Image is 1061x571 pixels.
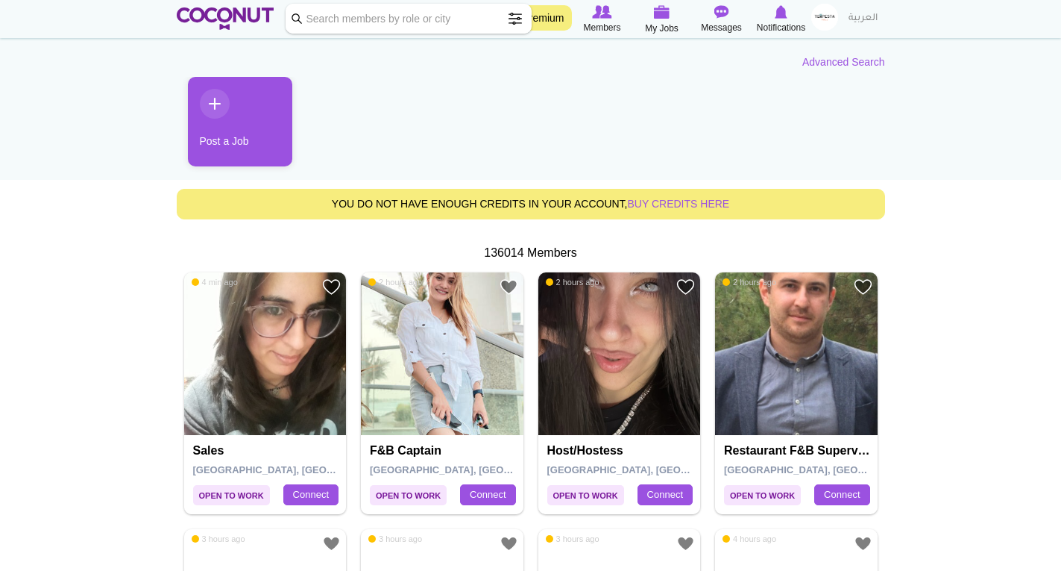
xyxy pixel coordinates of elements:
[701,20,742,35] span: Messages
[676,534,695,553] a: Add to Favourites
[637,484,693,505] a: Connect
[645,21,679,36] span: My Jobs
[724,444,872,458] h4: Restaurant F&B Supervisor
[676,278,695,296] a: Add to Favourites
[193,444,341,458] h4: Sales
[632,4,692,36] a: My Jobs My Jobs
[722,534,776,544] span: 4 hours ago
[802,54,885,69] a: Advanced Search
[370,485,447,505] span: Open to Work
[724,485,801,505] span: Open to Work
[193,464,406,475] span: [GEOGRAPHIC_DATA], [GEOGRAPHIC_DATA]
[546,277,599,287] span: 2 hours ago
[192,277,238,287] span: 4 min ago
[192,534,245,544] span: 3 hours ago
[573,4,632,35] a: Browse Members Members
[188,77,292,166] a: Post a Job
[547,444,696,458] h4: Host/Hostess
[814,484,869,505] a: Connect
[752,4,811,35] a: Notifications Notifications
[775,5,787,19] img: Notifications
[757,20,805,35] span: Notifications
[547,485,624,505] span: Open to Work
[286,4,532,34] input: Search members by role or city
[724,464,936,475] span: [GEOGRAPHIC_DATA], [GEOGRAPHIC_DATA]
[177,77,281,178] li: 1 / 1
[854,534,872,553] a: Add to Favourites
[368,534,422,544] span: 3 hours ago
[322,278,341,296] a: Add to Favourites
[583,20,620,35] span: Members
[498,5,572,31] a: Go Premium
[654,5,670,19] img: My Jobs
[460,484,515,505] a: Connect
[546,534,599,544] span: 3 hours ago
[193,485,270,505] span: Open to Work
[547,464,760,475] span: [GEOGRAPHIC_DATA], [GEOGRAPHIC_DATA]
[628,198,730,210] a: buy credits here
[368,277,422,287] span: 2 hours ago
[189,199,873,210] h5: You do not have enough credits in your account,
[370,444,518,458] h4: F&B captain
[370,464,582,475] span: [GEOGRAPHIC_DATA], [GEOGRAPHIC_DATA]
[177,245,885,262] div: 136014 Members
[714,5,729,19] img: Messages
[177,7,274,30] img: Home
[283,484,339,505] a: Connect
[854,278,872,296] a: Add to Favourites
[322,534,341,553] a: Add to Favourites
[692,4,752,35] a: Messages Messages
[500,278,518,296] a: Add to Favourites
[500,534,518,553] a: Add to Favourites
[841,4,885,34] a: العربية
[592,5,611,19] img: Browse Members
[722,277,776,287] span: 2 hours ago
